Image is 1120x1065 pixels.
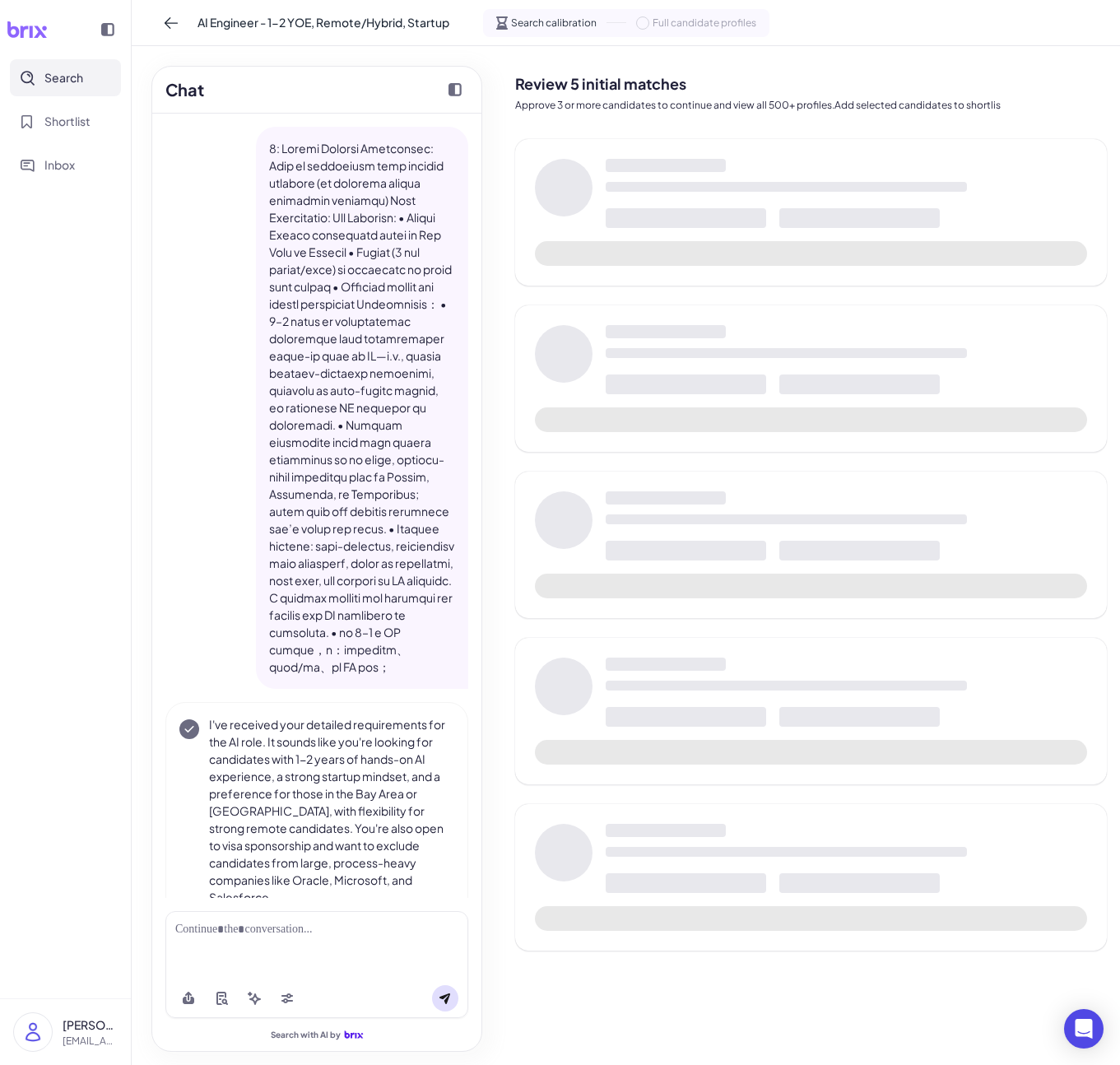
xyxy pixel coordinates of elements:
button: Send message [432,985,458,1012]
div: Open Intercom Messenger [1064,1009,1104,1049]
span: Shortlist [44,113,91,130]
span: Search calibration [511,16,597,30]
img: user_logo.png [14,1013,52,1051]
p: Approve 3 or more candidates to continue and view all 500+ profiles.Add selected candidates to sh... [515,98,1107,113]
button: Collapse chat [442,77,468,103]
button: Inbox [10,146,121,184]
p: [PERSON_NAME] [63,1016,118,1034]
h2: Chat [165,77,204,102]
p: 8: Loremi Dolorsi Ametconsec: Adip el seddoeiusm temp incidid utlabore (et dolorema aliqua enimad... [269,140,455,676]
button: Shortlist [10,103,121,140]
p: I've received your detailed requirements for the AI role. It sounds like you're looking for candi... [209,716,454,906]
span: Search [44,69,83,86]
span: AI Engineer - 1-2 YOE, Remote/Hybrid, Startup [198,14,449,31]
span: Inbox [44,156,75,174]
button: Search [10,59,121,96]
span: Search with AI by [271,1030,341,1040]
span: Full candidate profiles [653,16,756,30]
h2: Review 5 initial matches [515,72,1107,95]
p: [EMAIL_ADDRESS][DOMAIN_NAME] [63,1034,118,1049]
